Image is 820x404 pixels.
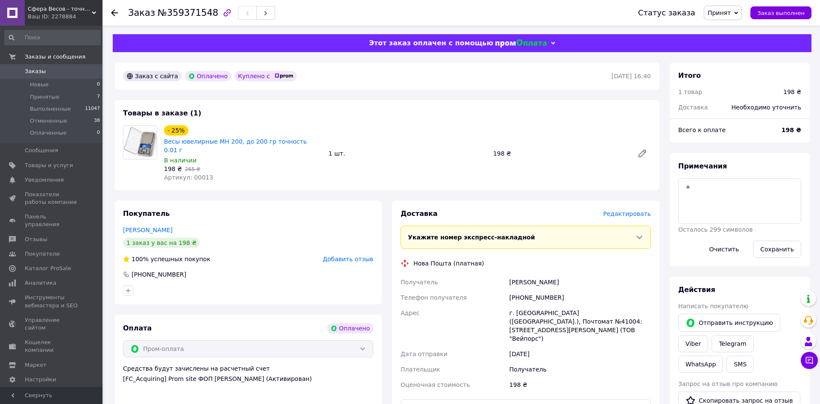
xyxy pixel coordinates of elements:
[4,30,101,45] input: Поиск
[132,256,149,262] span: 100%
[678,104,708,111] span: Доставка
[25,191,79,206] span: Показатели работы компании
[401,381,470,388] span: Оценочная стоимость
[712,335,753,352] a: Telegram
[25,176,64,184] span: Уведомления
[782,127,801,133] b: 198 ₴
[678,88,702,95] span: 1 товар
[30,105,71,113] span: Выполненные
[128,8,155,18] span: Заказ
[757,10,805,16] span: Заказ выполнен
[801,352,818,369] button: Чат с покупателем
[678,127,726,133] span: Всего к оплате
[30,93,59,101] span: Принятые
[25,279,56,287] span: Аналитика
[678,226,753,233] span: Осталось 299 символов
[750,6,811,19] button: Заказ выполнен
[25,361,47,369] span: Маркет
[753,241,801,258] button: Сохранить
[123,109,201,117] span: Товары в заказе (1)
[97,93,100,101] span: 7
[411,259,486,268] div: Нова Пошта (платная)
[325,147,489,159] div: 1 шт.
[369,39,493,47] span: Этот заказ оплачен с помощью
[634,145,651,162] a: Редактировать
[123,255,211,263] div: успешных покупок
[28,13,102,21] div: Ваш ID: 2278884
[783,88,801,96] div: 198 ₴
[25,376,56,383] span: Настройки
[123,364,373,383] div: Средства будут зачислены на расчетный счет
[25,213,79,228] span: Панель управления
[678,286,715,294] span: Действия
[678,356,723,373] a: WhatsApp
[164,138,307,153] a: Весы ювелирные MH 200, до 200 гр точность 0.01 г
[185,166,200,172] span: 265 ₴
[708,9,731,16] span: Принят
[603,210,651,217] span: Редактировать
[164,157,196,164] span: В наличии
[401,310,419,316] span: Адрес
[85,105,100,113] span: 11047
[123,227,173,233] a: [PERSON_NAME]
[678,71,701,80] span: Итого
[164,125,188,136] div: - 25%
[401,294,467,301] span: Телефон получателя
[25,339,79,354] span: Кошелек компании
[123,126,157,159] img: Весы ювелирные MH 200, до 200 гр точность 0.01 г
[401,351,448,357] span: Дата отправки
[408,234,535,241] span: Укажите номер экспресс-накладной
[30,129,67,137] span: Оплаченные
[25,162,73,169] span: Товары и услуги
[401,279,438,286] span: Получатель
[678,314,780,332] button: Отправить инструкцию
[508,290,653,305] div: [PHONE_NUMBER]
[97,129,100,137] span: 0
[123,375,373,383] div: [FC_Acquiring] Prom site ФОП [PERSON_NAME] (Активирован)
[678,303,748,310] span: Написать покупателю
[495,39,547,47] img: evopay logo
[94,117,100,125] span: 38
[702,241,747,258] button: Очистить
[25,294,79,309] span: Инструменты вебмастера и SEO
[638,9,695,17] div: Статус заказа
[726,356,754,373] button: SMS
[612,73,651,80] time: [DATE] 16:40
[678,162,727,170] span: Примечания
[30,117,67,125] span: Отмененные
[25,250,60,258] span: Покупатели
[508,362,653,377] div: Получатель
[97,81,100,88] span: 0
[123,209,170,218] span: Покупатель
[131,270,187,279] div: [PHONE_NUMBER]
[327,323,373,333] div: Оплачено
[508,377,653,392] div: 198 ₴
[275,74,293,79] img: prom
[401,209,438,218] span: Доставка
[678,178,801,224] textarea: +
[25,316,79,332] span: Управление сайтом
[164,165,182,172] span: 198 ₴
[508,274,653,290] div: [PERSON_NAME]
[25,265,71,272] span: Каталог ProSale
[490,147,630,159] div: 198 ₴
[123,238,200,248] div: 1 заказ у вас на 198 ₴
[678,380,778,387] span: Запрос на отзыв про компанию
[323,256,373,262] span: Добавить отзыв
[234,71,297,81] div: Куплено с
[508,305,653,346] div: г. [GEOGRAPHIC_DATA] ([GEOGRAPHIC_DATA].), Почтомат №41004: [STREET_ADDRESS][PERSON_NAME] (ТОВ "В...
[25,236,47,243] span: Отзывы
[401,366,440,373] span: Плательщик
[30,81,49,88] span: Новые
[28,5,92,13] span: Сфера Весов - точность в деталях!
[678,335,708,352] a: Viber
[123,71,182,81] div: Заказ с сайта
[123,324,152,332] span: Оплата
[25,147,58,154] span: Сообщения
[25,53,85,61] span: Заказы и сообщения
[508,346,653,362] div: [DATE]
[158,8,218,18] span: №359371548
[25,68,46,75] span: Заказы
[185,71,231,81] div: Оплачено
[164,174,213,181] span: Артикул: 00013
